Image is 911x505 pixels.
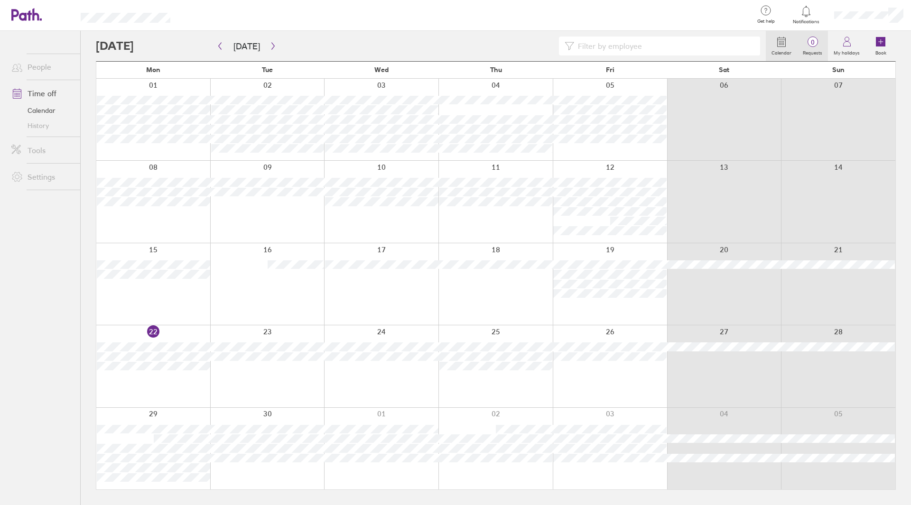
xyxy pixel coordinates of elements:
span: Tue [262,66,273,73]
input: Filter by employee [574,37,754,55]
span: Fri [606,66,614,73]
span: Thu [490,66,502,73]
label: Calendar [766,47,797,56]
a: History [4,118,80,133]
span: Sun [832,66,845,73]
span: Wed [374,66,389,73]
label: My holidays [828,47,865,56]
a: Book [865,31,896,61]
a: 0Requests [797,31,828,61]
a: Tools [4,141,80,160]
label: Book [870,47,892,56]
a: People [4,57,80,76]
span: Get help [751,18,781,24]
span: 0 [797,38,828,46]
span: Mon [146,66,160,73]
a: My holidays [828,31,865,61]
a: Calendar [766,31,797,61]
a: Calendar [4,103,80,118]
span: Sat [719,66,729,73]
label: Requests [797,47,828,56]
span: Notifications [791,19,822,25]
a: Settings [4,167,80,186]
button: [DATE] [226,38,268,54]
a: Notifications [791,5,822,25]
a: Time off [4,84,80,103]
